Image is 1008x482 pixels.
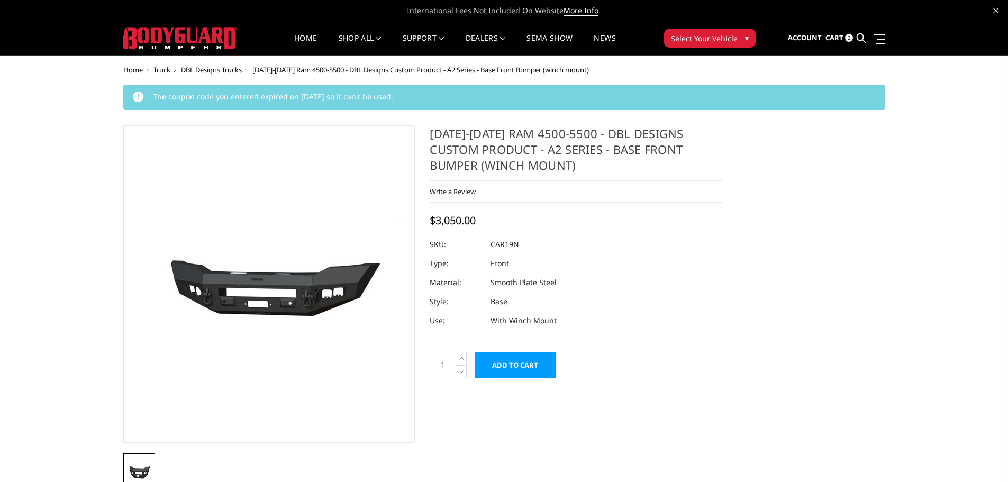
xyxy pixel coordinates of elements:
a: DBL Designs Trucks [181,65,242,75]
img: BODYGUARD BUMPERS [123,27,237,49]
span: Account [788,33,822,42]
dt: Type: [430,254,483,273]
span: Select Your Vehicle [671,33,738,44]
a: Account [788,24,822,52]
a: More Info [564,5,598,16]
span: The coupon code you entered expired on [DATE] so it can't be used. [153,92,393,102]
dt: Style: [430,292,483,311]
h1: [DATE]-[DATE] Ram 4500-5500 - DBL Designs Custom Product - A2 Series - Base Front Bumper (winch m... [430,125,722,181]
dt: SKU: [430,235,483,254]
dd: Smooth Plate Steel [491,273,557,292]
span: 2 [845,34,853,42]
a: Truck [153,65,170,75]
dd: Front [491,254,509,273]
dt: Material: [430,273,483,292]
span: Cart [825,33,843,42]
a: Home [294,34,317,55]
span: [DATE]-[DATE] Ram 4500-5500 - DBL Designs Custom Product - A2 Series - Base Front Bumper (winch m... [252,65,589,75]
span: $3,050.00 [430,213,476,228]
a: Home [123,65,143,75]
a: News [594,34,615,55]
input: Add to Cart [475,352,556,378]
a: Write a Review [430,187,476,196]
dd: With Winch Mount [491,311,557,330]
a: Support [403,34,444,55]
button: Select Your Vehicle [664,29,756,48]
a: Cart 2 [825,24,853,52]
a: Dealers [466,34,506,55]
a: SEMA Show [526,34,573,55]
dd: CAR19N [491,235,519,254]
dt: Use: [430,311,483,330]
dd: Base [491,292,507,311]
span: ▾ [745,32,749,43]
a: shop all [339,34,382,55]
img: 2019-2025 Ram 4500-5500 - DBL Designs Custom Product - A2 Series - Base Front Bumper (winch mount) [137,221,401,347]
a: 2019-2025 Ram 4500-5500 - DBL Designs Custom Product - A2 Series - Base Front Bumper (winch mount) [123,125,415,443]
